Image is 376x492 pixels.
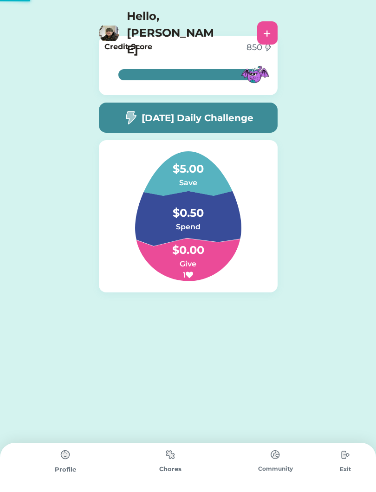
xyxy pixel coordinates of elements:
h5: [DATE] Daily Challenge [142,111,253,125]
h6: Save [142,177,234,188]
h6: Spend [142,221,234,233]
div: + [263,26,271,40]
img: type%3Dchores%2C%20state%3Ddefault.svg [336,446,355,464]
img: type%3Dchores%2C%20state%3Ddefault.svg [266,446,285,464]
h4: Hello, [PERSON_NAME] [127,8,220,58]
img: MFN-Dragon-Purple.svg [240,59,270,90]
div: Exit [328,465,363,473]
img: type%3Dchores%2C%20state%3Ddefault.svg [161,446,180,464]
h4: $0.50 [142,195,234,221]
div: Community [223,465,328,473]
h6: 1 [142,270,234,281]
h4: $0.00 [142,233,234,259]
img: image-flash-1--flash-power-connect-charge-electricity-lightning.svg [123,110,138,125]
div: Profile [13,465,118,474]
img: https%3A%2F%2F1dfc823d71cc564f25c7cc035732a2d8.cdn.bubble.io%2Ff1732803766559x616253622509088000%... [99,23,119,43]
h6: Give [142,259,234,270]
h4: $5.00 [142,151,234,177]
img: type%3Dchores%2C%20state%3Ddefault.svg [56,446,75,464]
div: Chores [118,465,223,474]
img: Group%201.svg [113,151,264,281]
